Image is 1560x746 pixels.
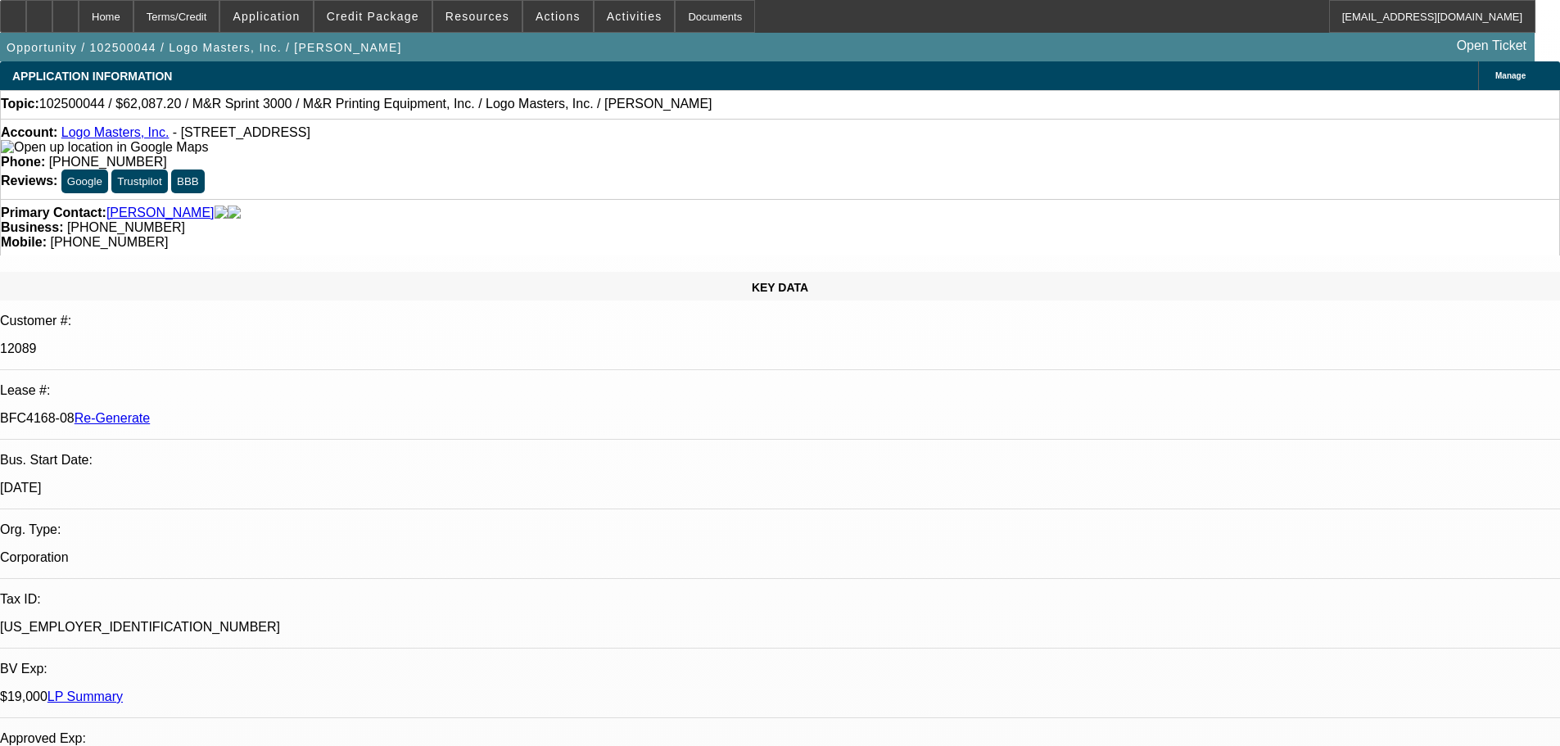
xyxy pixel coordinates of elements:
[106,206,215,220] a: [PERSON_NAME]
[433,1,522,32] button: Resources
[523,1,593,32] button: Actions
[595,1,675,32] button: Activities
[327,10,419,23] span: Credit Package
[61,170,108,193] button: Google
[1,235,47,249] strong: Mobile:
[61,125,170,139] a: Logo Masters, Inc.
[171,170,205,193] button: BBB
[67,220,185,234] span: [PHONE_NUMBER]
[1495,71,1526,80] span: Manage
[607,10,662,23] span: Activities
[1,174,57,188] strong: Reviews:
[228,206,241,220] img: linkedin-icon.png
[1,97,39,111] strong: Topic:
[39,97,712,111] span: 102500044 / $62,087.20 / M&R Sprint 3000 / M&R Printing Equipment, Inc. / Logo Masters, Inc. / [P...
[47,689,123,703] a: LP Summary
[50,235,168,249] span: [PHONE_NUMBER]
[1450,32,1533,60] a: Open Ticket
[1,220,63,234] strong: Business:
[1,155,45,169] strong: Phone:
[75,411,151,425] a: Re-Generate
[233,10,300,23] span: Application
[752,281,808,294] span: KEY DATA
[536,10,581,23] span: Actions
[1,140,208,155] img: Open up location in Google Maps
[1,140,208,154] a: View Google Maps
[49,155,167,169] span: [PHONE_NUMBER]
[12,70,172,83] span: APPLICATION INFORMATION
[1,206,106,220] strong: Primary Contact:
[173,125,310,139] span: - [STREET_ADDRESS]
[215,206,228,220] img: facebook-icon.png
[7,41,402,54] span: Opportunity / 102500044 / Logo Masters, Inc. / [PERSON_NAME]
[111,170,167,193] button: Trustpilot
[220,1,312,32] button: Application
[445,10,509,23] span: Resources
[314,1,432,32] button: Credit Package
[1,125,57,139] strong: Account:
